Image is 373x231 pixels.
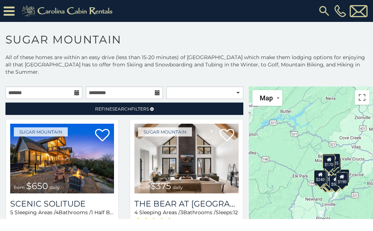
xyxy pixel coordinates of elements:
[18,4,119,18] img: Khaki-logo.png
[95,128,110,143] a: Add to favorites
[318,4,331,18] img: search-regular.svg
[150,181,171,191] span: $375
[10,209,114,227] div: Sleeping Areas / Bathrooms / Sleeps:
[315,172,327,186] div: $355
[10,124,114,193] a: Scenic Solitude from $650 daily
[55,209,59,216] span: 4
[336,172,348,186] div: $190
[314,170,327,184] div: $240
[134,124,238,193] a: The Bear At Sugar Mountain from $375 daily
[138,127,192,136] a: Sugar Mountain
[323,155,335,169] div: $170
[260,94,273,102] span: Map
[173,185,183,190] span: daily
[323,174,335,188] div: $155
[220,128,234,143] a: Add to favorites
[325,158,338,172] div: $350
[50,185,60,190] span: daily
[95,106,149,112] span: Refine Filters
[138,185,149,190] span: from
[252,90,282,106] button: Change map style
[324,170,336,184] div: $300
[10,124,114,193] img: Scenic Solitude
[329,157,341,171] div: $125
[134,209,238,227] div: Sleeping Areas / Bathrooms / Sleeps:
[233,209,238,216] span: 12
[26,181,48,191] span: $650
[5,103,243,115] a: RefineSearchFilters
[355,90,369,105] button: Toggle fullscreen view
[319,174,332,188] div: $650
[134,124,238,193] img: The Bear At Sugar Mountain
[134,199,238,209] h3: The Bear At Sugar Mountain
[328,153,340,167] div: $225
[180,209,183,216] span: 3
[134,199,238,209] a: The Bear At [GEOGRAPHIC_DATA]
[112,106,131,112] span: Search
[10,209,13,216] span: 5
[330,174,342,188] div: $500
[14,185,25,190] span: from
[10,199,114,209] a: Scenic Solitude
[337,169,349,183] div: $155
[14,127,68,136] a: Sugar Mountain
[91,209,124,216] span: 1 Half Baths /
[322,154,335,168] div: $240
[134,209,138,216] span: 4
[175,218,208,227] span: (6 reviews)
[333,5,348,17] a: [PHONE_NUMBER]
